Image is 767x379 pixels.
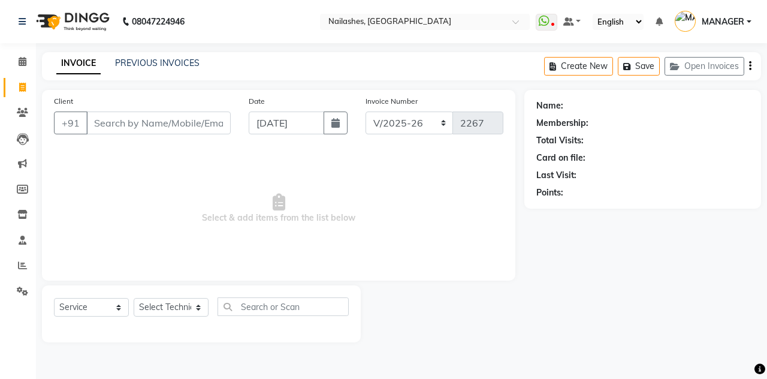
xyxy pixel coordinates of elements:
div: Points: [536,187,563,199]
span: MANAGER [702,16,744,28]
b: 08047224946 [132,5,185,38]
button: +91 [54,112,87,134]
button: Open Invoices [665,57,744,76]
div: Membership: [536,117,588,130]
img: logo [31,5,113,38]
button: Create New [544,57,613,76]
label: Date [249,96,265,107]
label: Invoice Number [366,96,418,107]
input: Search by Name/Mobile/Email/Code [86,112,231,134]
span: Select & add items from the list below [54,149,503,269]
a: PREVIOUS INVOICES [115,58,200,68]
div: Name: [536,100,563,112]
button: Save [618,57,660,76]
img: MANAGER [675,11,696,32]
input: Search or Scan [218,297,349,316]
div: Last Visit: [536,169,576,182]
label: Client [54,96,73,107]
div: Total Visits: [536,134,584,147]
a: INVOICE [56,53,101,74]
div: Card on file: [536,152,585,164]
